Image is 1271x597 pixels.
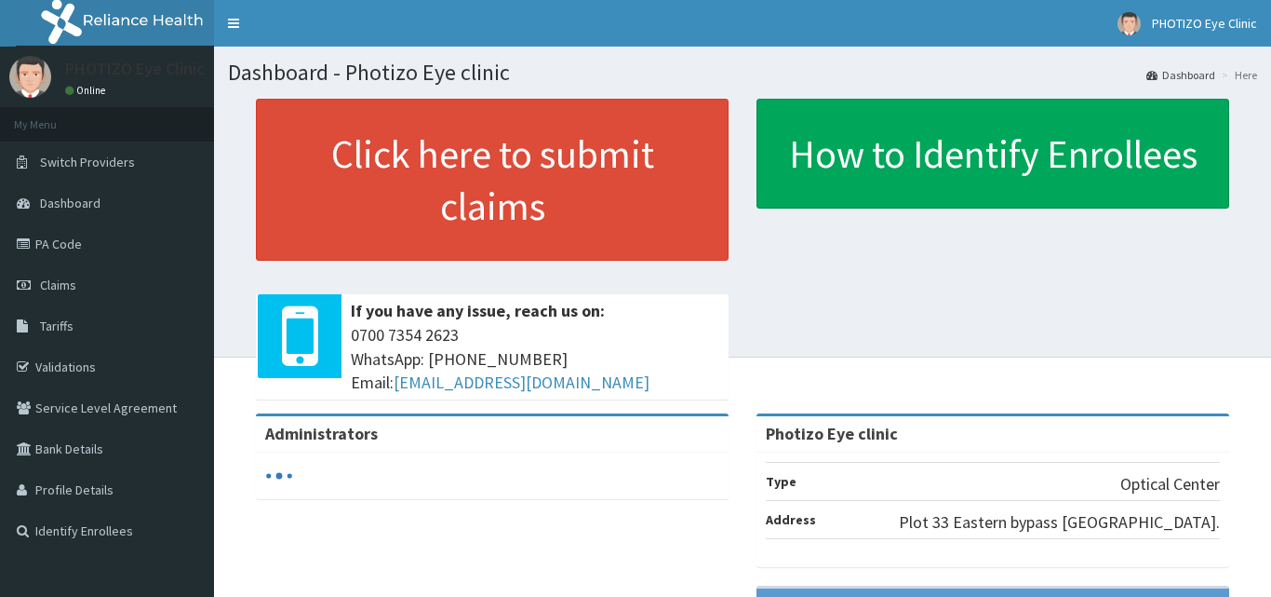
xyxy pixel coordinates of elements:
strong: Photizo Eye clinic [766,423,898,444]
span: 0700 7354 2623 WhatsApp: [PHONE_NUMBER] Email: [351,323,719,395]
b: If you have any issue, reach us on: [351,300,605,321]
span: PHOTIZO Eye Clinic [1152,15,1257,32]
img: User Image [9,56,51,98]
p: Optical Center [1120,472,1220,496]
span: Dashboard [40,195,100,211]
b: Administrators [265,423,378,444]
p: Plot 33 Eastern bypass [GEOGRAPHIC_DATA]. [899,510,1220,535]
span: Claims [40,277,76,293]
a: Dashboard [1146,67,1215,83]
a: Click here to submit claims [256,99,729,261]
b: Address [766,511,816,528]
span: Tariffs [40,318,74,334]
p: PHOTIZO Eye Clinic [65,61,205,77]
a: [EMAIL_ADDRESS][DOMAIN_NAME] [394,372,649,393]
b: Type [766,473,796,490]
a: How to Identify Enrollees [756,99,1229,209]
li: Here [1217,67,1257,83]
img: User Image [1117,12,1141,35]
span: Switch Providers [40,154,135,170]
svg: audio-loading [265,462,293,490]
h1: Dashboard - Photizo Eye clinic [228,61,1257,85]
a: Online [65,84,110,97]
